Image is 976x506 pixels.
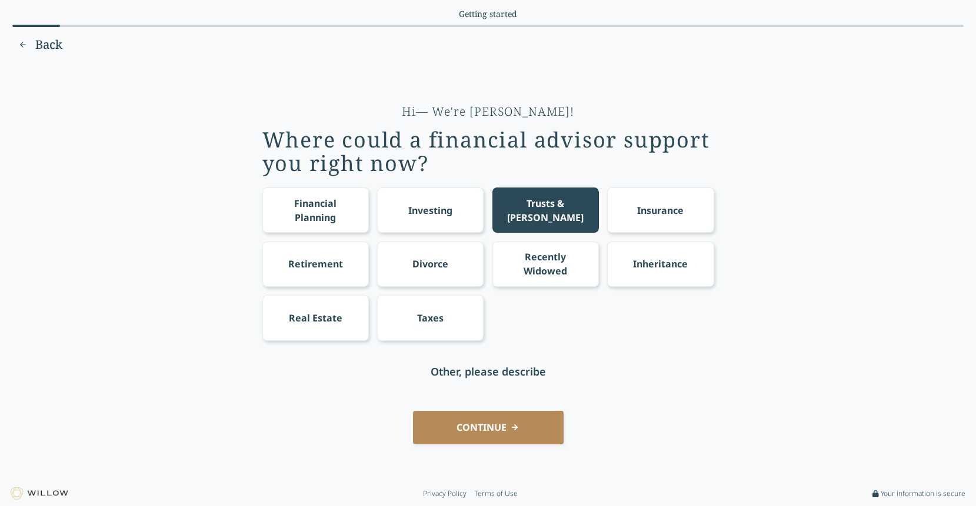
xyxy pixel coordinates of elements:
[12,8,964,21] div: Current section
[273,196,358,224] div: Financial Planning
[475,489,518,498] a: Terms of Use
[262,128,714,175] div: Where could a financial advisor support you right now?
[637,203,684,217] div: Insurance
[12,25,60,27] div: 5% complete
[881,489,965,498] span: Your information is secure
[423,489,467,498] a: Privacy Policy
[408,203,452,217] div: Investing
[402,103,574,120] div: Hi— We're [PERSON_NAME]!
[417,311,444,325] div: Taxes
[431,363,546,380] div: Other, please describe
[11,487,68,500] img: Willow logo
[503,196,588,224] div: Trusts & [PERSON_NAME]
[35,36,62,53] span: Back
[288,257,343,271] div: Retirement
[289,311,342,325] div: Real Estate
[12,35,68,54] button: Previous question
[412,257,448,271] div: Divorce
[413,411,564,444] button: CONTINUE
[633,257,688,271] div: Inheritance
[503,250,588,278] div: Recently Widowed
